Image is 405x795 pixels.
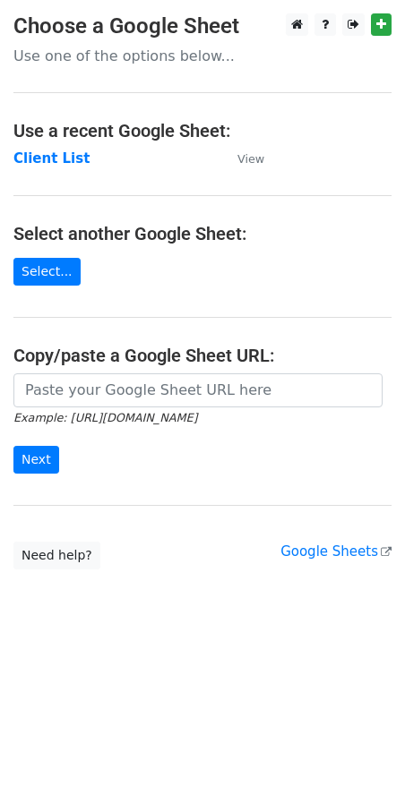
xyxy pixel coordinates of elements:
[13,411,197,424] small: Example: [URL][DOMAIN_NAME]
[237,152,264,166] small: View
[13,120,392,141] h4: Use a recent Google Sheet:
[13,373,383,407] input: Paste your Google Sheet URL here
[220,150,264,167] a: View
[13,223,392,244] h4: Select another Google Sheet:
[13,345,392,366] h4: Copy/paste a Google Sheet URL:
[13,542,100,569] a: Need help?
[13,47,392,65] p: Use one of the options below...
[280,543,392,560] a: Google Sheets
[13,446,59,474] input: Next
[13,258,81,286] a: Select...
[13,150,90,167] a: Client List
[13,13,392,39] h3: Choose a Google Sheet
